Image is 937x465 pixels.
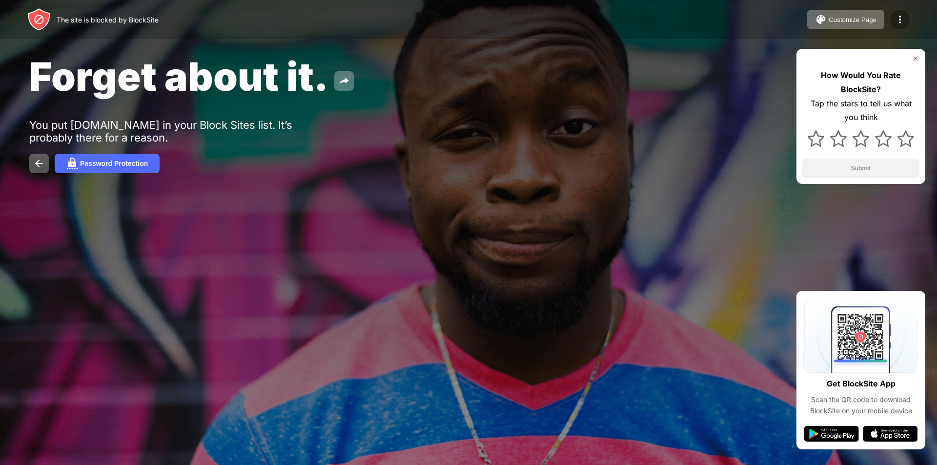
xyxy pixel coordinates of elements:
button: Customize Page [807,10,884,29]
div: Customize Page [829,16,876,23]
img: app-store.svg [863,426,917,442]
img: pallet.svg [815,14,827,25]
img: password.svg [66,158,78,169]
img: google-play.svg [804,426,859,442]
div: Scan the QR code to download BlockSite on your mobile device [804,394,917,416]
div: Password Protection [80,160,148,167]
img: star.svg [830,130,847,147]
img: menu-icon.svg [894,14,906,25]
img: header-logo.svg [27,8,51,31]
img: back.svg [33,158,45,169]
button: Password Protection [55,154,160,173]
img: star.svg [853,130,869,147]
div: You put [DOMAIN_NAME] in your Block Sites list. It’s probably there for a reason. [29,119,331,144]
img: star.svg [875,130,892,147]
div: Get BlockSite App [827,377,896,391]
span: Forget about it. [29,53,328,100]
div: How Would You Rate BlockSite? [802,68,919,97]
img: qrcode.svg [804,299,917,373]
img: star.svg [808,130,824,147]
img: star.svg [897,130,914,147]
div: Tap the stars to tell us what you think [802,97,919,125]
div: The site is blocked by BlockSite [57,16,159,24]
img: rate-us-close.svg [912,55,919,62]
button: Submit [802,159,919,178]
img: share.svg [338,75,350,87]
